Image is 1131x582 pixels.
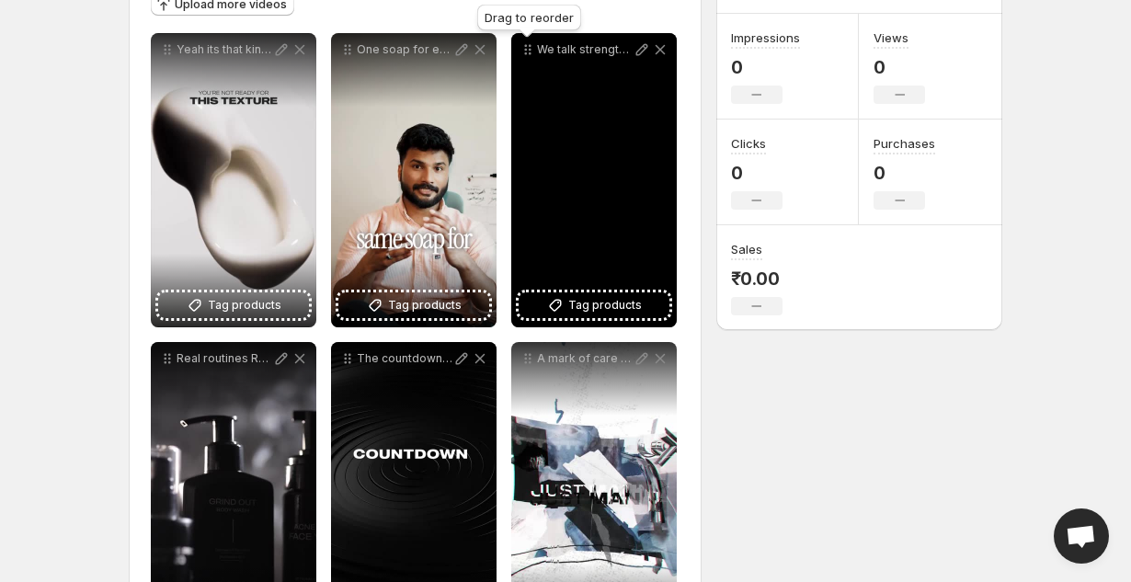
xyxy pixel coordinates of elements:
h3: Impressions [731,29,800,47]
div: Yeah its that kind of texture Finally Light Clean RightTag products [151,33,316,327]
button: Tag products [338,292,489,318]
p: 0 [731,162,783,184]
p: Real routines Real results Just [PERSON_NAME] is coming stay ready [177,351,272,366]
h3: Clicks [731,134,766,153]
h3: Sales [731,240,762,258]
span: Tag products [208,296,281,314]
a: Open chat [1054,508,1109,564]
button: Tag products [158,292,309,318]
p: 0 [874,162,935,184]
h3: Purchases [874,134,935,153]
div: We talk strength style and success but skincare Thats still a conversation waiting to happen Its ... [511,33,677,327]
p: One soap for everything Bro your face deserves better [357,42,452,57]
div: One soap for everything Bro your face deserves betterTag products [331,33,497,327]
p: Yeah its that kind of texture Finally Light Clean Right [177,42,272,57]
h3: Views [874,29,908,47]
p: A mark of care A brand for men Introducing the new face of Just [PERSON_NAME] clean bold built fo... [537,351,633,366]
span: Tag products [388,296,462,314]
p: The countdown begins This is the care men have been waiting for [357,351,452,366]
p: We talk strength style and success but skincare Thats still a conversation waiting to happen Its ... [537,42,633,57]
span: Tag products [568,296,642,314]
p: 0 [731,56,800,78]
button: Tag products [519,292,669,318]
p: 0 [874,56,925,78]
p: ₹0.00 [731,268,783,290]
